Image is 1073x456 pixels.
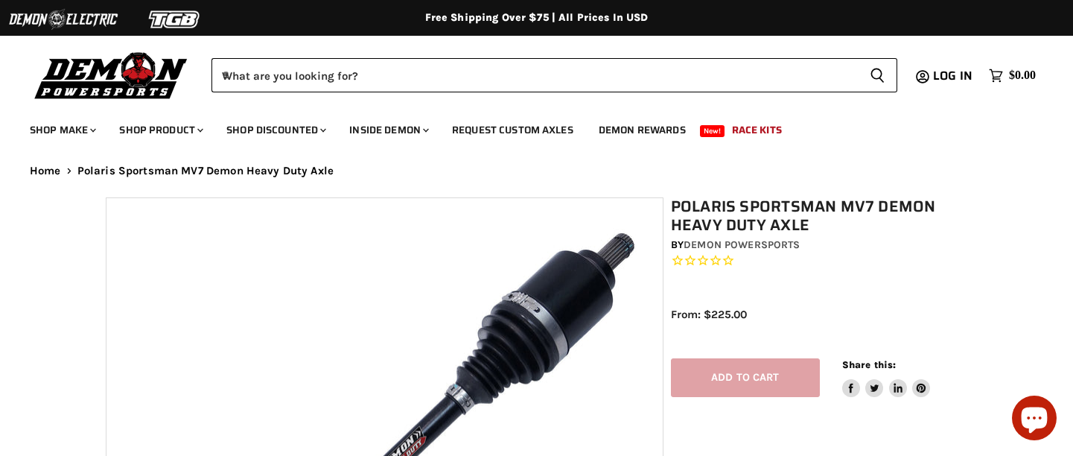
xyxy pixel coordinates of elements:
[7,5,119,34] img: Demon Electric Logo 2
[842,358,931,398] aside: Share this:
[215,115,335,145] a: Shop Discounted
[721,115,793,145] a: Race Kits
[19,115,105,145] a: Shop Make
[671,197,975,235] h1: Polaris Sportsman MV7 Demon Heavy Duty Axle
[211,58,897,92] form: Product
[981,65,1043,86] a: $0.00
[926,69,981,83] a: Log in
[1007,396,1061,444] inbox-online-store-chat: Shopify online store chat
[30,165,61,177] a: Home
[933,66,972,85] span: Log in
[19,109,1032,145] ul: Main menu
[1009,69,1036,83] span: $0.00
[441,115,585,145] a: Request Custom Axles
[588,115,697,145] a: Demon Rewards
[338,115,438,145] a: Inside Demon
[119,5,231,34] img: TGB Logo 2
[700,125,725,137] span: New!
[671,253,975,269] span: Rated 0.0 out of 5 stars 0 reviews
[671,237,975,253] div: by
[842,359,896,370] span: Share this:
[108,115,212,145] a: Shop Product
[684,238,800,251] a: Demon Powersports
[77,165,334,177] span: Polaris Sportsman MV7 Demon Heavy Duty Axle
[858,58,897,92] button: Search
[211,58,858,92] input: When autocomplete results are available use up and down arrows to review and enter to select
[30,48,193,101] img: Demon Powersports
[671,308,747,321] span: From: $225.00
